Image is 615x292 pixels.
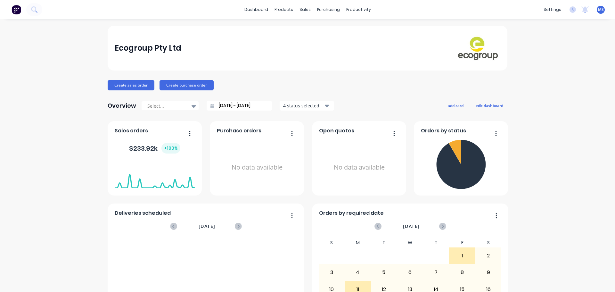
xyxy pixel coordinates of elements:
div: Ecogroup Pty Ltd [115,42,181,54]
div: 9 [476,264,501,280]
div: No data available [217,137,297,198]
span: Orders by required date [319,209,384,217]
span: Sales orders [115,127,148,135]
div: + 100 % [161,143,180,154]
div: 5 [371,264,397,280]
div: T [423,238,449,247]
button: 4 status selected [280,101,334,111]
button: add card [444,101,468,110]
span: Orders by status [421,127,466,135]
button: edit dashboard [471,101,507,110]
div: 4 [345,264,371,280]
a: dashboard [241,5,271,14]
div: S [319,238,345,247]
div: sales [296,5,314,14]
div: $ 233.92k [129,143,180,154]
span: Open quotes [319,127,354,135]
div: M [345,238,371,247]
div: S [475,238,502,247]
div: 7 [423,264,449,280]
div: W [397,238,423,247]
span: [DATE] [403,223,420,230]
span: MS [598,7,604,13]
span: [DATE] [199,223,215,230]
span: Purchase orders [217,127,261,135]
div: 1 [449,248,475,264]
button: Create sales order [108,80,154,90]
div: 8 [449,264,475,280]
div: productivity [343,5,374,14]
div: No data available [319,137,399,198]
button: Create purchase order [160,80,214,90]
div: settings [540,5,564,14]
div: F [449,238,475,247]
div: T [371,238,397,247]
div: 6 [397,264,423,280]
div: 3 [319,264,345,280]
img: Ecogroup Pty Ltd [455,35,500,61]
div: 2 [476,248,501,264]
div: 4 status selected [283,102,324,109]
div: Overview [108,99,136,112]
div: purchasing [314,5,343,14]
div: products [271,5,296,14]
img: Factory [12,5,21,14]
